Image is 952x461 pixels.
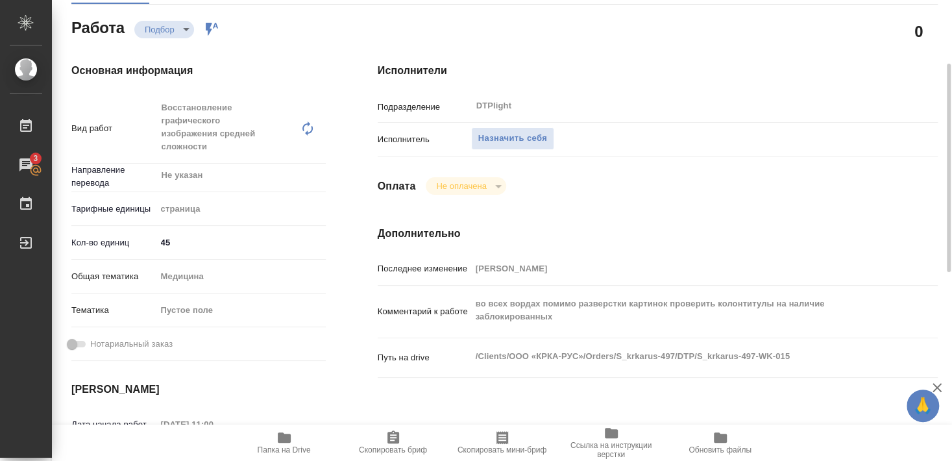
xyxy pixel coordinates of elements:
[471,345,891,368] textarea: /Clients/ООО «КРКА-РУС»/Orders/S_krkarus-497/DTP/S_krkarus-497-WK-015
[378,226,938,242] h4: Дополнительно
[378,262,471,275] p: Последнее изменение
[689,445,751,455] span: Обновить файлы
[471,293,891,328] textarea: во всех вордах помимо разверстки картинок проверить колонтитулы на наличие заблокированных
[71,63,326,79] h4: Основная информация
[141,24,178,35] button: Подбор
[71,270,156,283] p: Общая тематика
[71,164,156,190] p: Направление перевода
[71,382,326,397] h4: [PERSON_NAME]
[432,181,490,192] button: Не оплачена
[378,133,471,146] p: Исполнитель
[258,445,311,455] span: Папка на Drive
[426,177,506,195] div: Подбор
[156,299,326,321] div: Пустое поле
[71,236,156,249] p: Кол-во единиц
[156,266,326,288] div: Медицина
[71,122,156,135] p: Вид работ
[378,179,416,194] h4: Оплата
[156,233,326,252] input: ✎ Введи что-нибудь
[378,351,471,364] p: Путь на drive
[478,131,547,146] span: Назначить себя
[90,338,173,351] span: Нотариальный заказ
[557,425,666,461] button: Ссылка на инструкции верстки
[912,392,934,419] span: 🙏
[71,15,125,38] h2: Работа
[378,305,471,318] p: Комментарий к работе
[448,425,557,461] button: Скопировать мини-бриф
[339,425,448,461] button: Скопировать бриф
[458,445,546,455] span: Скопировать мини-бриф
[378,101,471,114] p: Подразделение
[156,198,326,220] div: страница
[471,127,554,150] button: Назначить себя
[25,152,45,165] span: 3
[3,149,49,181] a: 3
[230,425,339,461] button: Папка на Drive
[156,415,270,434] input: Пустое поле
[378,63,938,79] h4: Исполнители
[666,425,775,461] button: Обновить файлы
[907,390,939,422] button: 🙏
[71,203,156,216] p: Тарифные единицы
[914,20,923,42] h2: 0
[359,445,427,455] span: Скопировать бриф
[134,21,194,38] div: Подбор
[565,441,658,459] span: Ссылка на инструкции верстки
[71,304,156,317] p: Тематика
[71,418,156,431] p: Дата начала работ
[471,259,891,278] input: Пустое поле
[161,304,310,317] div: Пустое поле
